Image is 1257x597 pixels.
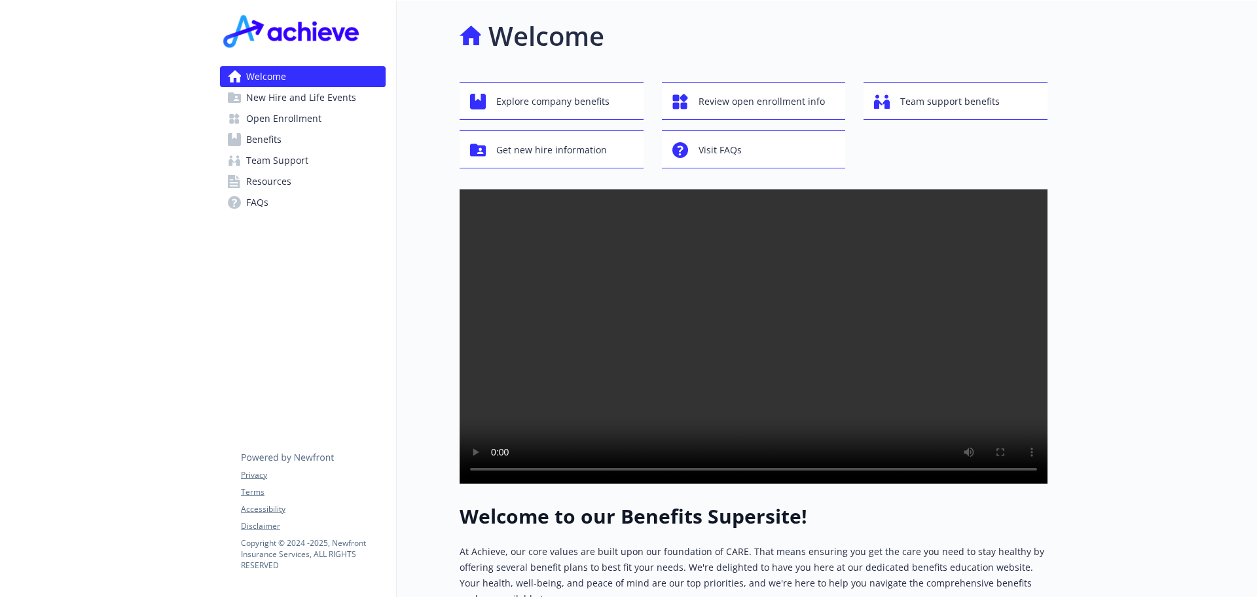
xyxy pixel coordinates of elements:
button: Visit FAQs [662,130,846,168]
span: Team support benefits [900,89,1000,114]
span: Resources [246,171,291,192]
span: New Hire and Life Events [246,87,356,108]
h1: Welcome to our Benefits Supersite! [460,505,1047,528]
button: Get new hire information [460,130,644,168]
a: New Hire and Life Events [220,87,386,108]
a: Disclaimer [241,520,385,532]
a: Open Enrollment [220,108,386,129]
p: Copyright © 2024 - 2025 , Newfront Insurance Services, ALL RIGHTS RESERVED [241,537,385,571]
a: Team Support [220,150,386,171]
a: FAQs [220,192,386,213]
a: Welcome [220,66,386,87]
a: Privacy [241,469,385,481]
a: Benefits [220,129,386,150]
span: Explore company benefits [496,89,610,114]
button: Team support benefits [864,82,1047,120]
h1: Welcome [488,16,604,56]
span: FAQs [246,192,268,213]
span: Welcome [246,66,286,87]
span: Team Support [246,150,308,171]
span: Visit FAQs [699,138,742,163]
button: Explore company benefits [460,82,644,120]
button: Review open enrollment info [662,82,846,120]
a: Resources [220,171,386,192]
a: Accessibility [241,503,385,515]
span: Review open enrollment info [699,89,825,114]
span: Open Enrollment [246,108,321,129]
span: Benefits [246,129,282,150]
span: Get new hire information [496,138,607,163]
a: Terms [241,486,385,498]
